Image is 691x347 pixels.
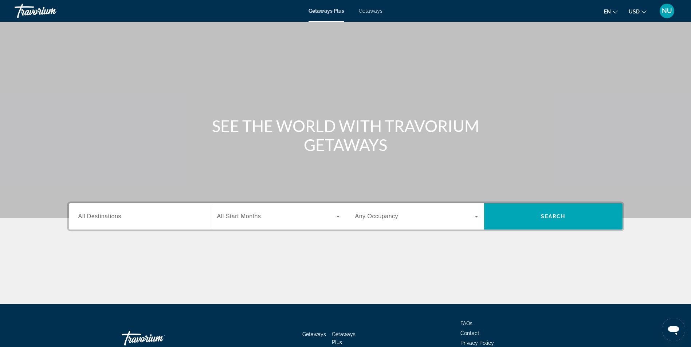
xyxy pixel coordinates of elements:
a: FAQs [460,320,472,326]
span: en [604,9,611,15]
span: Search [541,214,566,219]
h1: SEE THE WORLD WITH TRAVORIUM GETAWAYS [209,116,482,154]
span: NU [662,7,672,15]
a: Getaways Plus [332,331,356,345]
a: Getaways Plus [309,8,344,14]
button: User Menu [657,3,676,19]
iframe: Button to launch messaging window [662,318,685,341]
span: USD [629,9,640,15]
div: Search widget [69,203,623,230]
span: All Start Months [217,213,261,219]
button: Change language [604,6,618,17]
button: Change currency [629,6,647,17]
a: Getaways [302,331,326,337]
a: Getaways [359,8,382,14]
button: Search [484,203,623,230]
input: Select destination [78,212,201,221]
span: Any Occupancy [355,213,398,219]
a: Contact [460,330,479,336]
a: Privacy Policy [460,340,494,346]
a: Travorium [15,1,87,20]
span: All Destinations [78,213,121,219]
